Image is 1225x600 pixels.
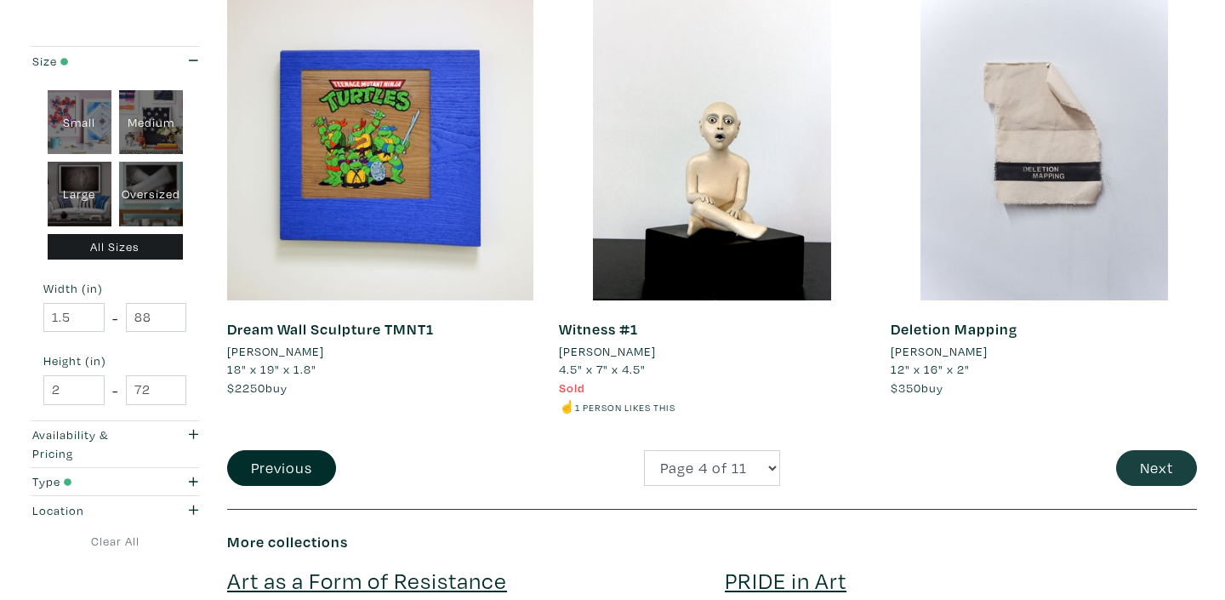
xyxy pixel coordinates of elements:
[891,380,943,396] span: buy
[559,361,646,377] span: 4.5" x 7" x 4.5"
[559,342,865,361] a: [PERSON_NAME]
[28,468,202,496] button: Type
[28,496,202,524] button: Location
[28,47,202,75] button: Size
[575,401,675,414] small: 1 person likes this
[227,342,324,361] li: [PERSON_NAME]
[227,342,533,361] a: [PERSON_NAME]
[559,380,585,396] span: Sold
[28,421,202,467] button: Availability & Pricing
[559,342,656,361] li: [PERSON_NAME]
[48,162,111,226] div: Large
[48,90,111,155] div: Small
[119,162,183,226] div: Oversized
[119,90,183,155] div: Medium
[227,361,316,377] span: 18" x 19" x 1.8"
[227,565,507,595] a: Art as a Form of Resistance
[28,532,202,551] a: Clear All
[227,450,336,487] button: Previous
[891,319,1017,339] a: Deletion Mapping
[32,52,151,71] div: Size
[227,380,288,396] span: buy
[559,397,865,416] li: ☝️
[891,380,921,396] span: $350
[32,501,151,520] div: Location
[32,426,151,462] div: Availability & Pricing
[43,283,186,294] small: Width (in)
[891,342,1197,361] a: [PERSON_NAME]
[891,361,970,377] span: 12" x 16" x 2"
[1116,450,1197,487] button: Next
[559,319,638,339] a: Witness #1
[43,355,186,367] small: Height (in)
[32,472,151,491] div: Type
[725,565,846,595] a: PRIDE in Art
[227,319,434,339] a: Dream Wall Sculpture TMNT1
[112,379,118,402] span: -
[112,306,118,329] span: -
[227,533,1197,551] h6: More collections
[48,234,183,260] div: All Sizes
[227,380,265,396] span: $2250
[891,342,988,361] li: [PERSON_NAME]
